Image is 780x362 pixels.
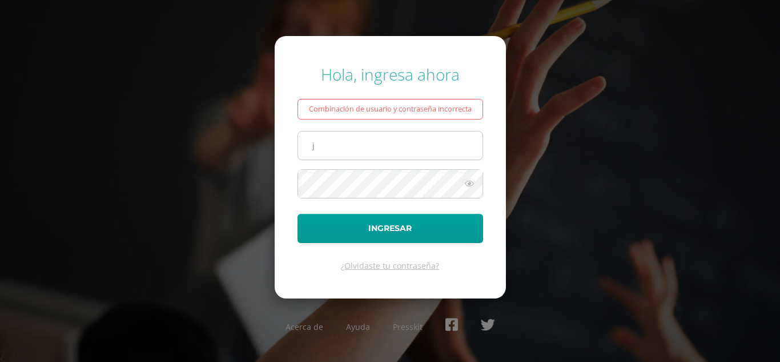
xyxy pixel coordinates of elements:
a: Acerca de [286,321,323,332]
a: ¿Olvidaste tu contraseña? [341,260,439,271]
div: Hola, ingresa ahora [297,63,483,85]
a: Presskit [393,321,423,332]
div: Combinación de usuario y contraseña incorrecta [297,99,483,120]
a: Ayuda [346,321,370,332]
input: Correo electrónico o usuario [298,132,483,160]
button: Ingresar [297,214,483,243]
